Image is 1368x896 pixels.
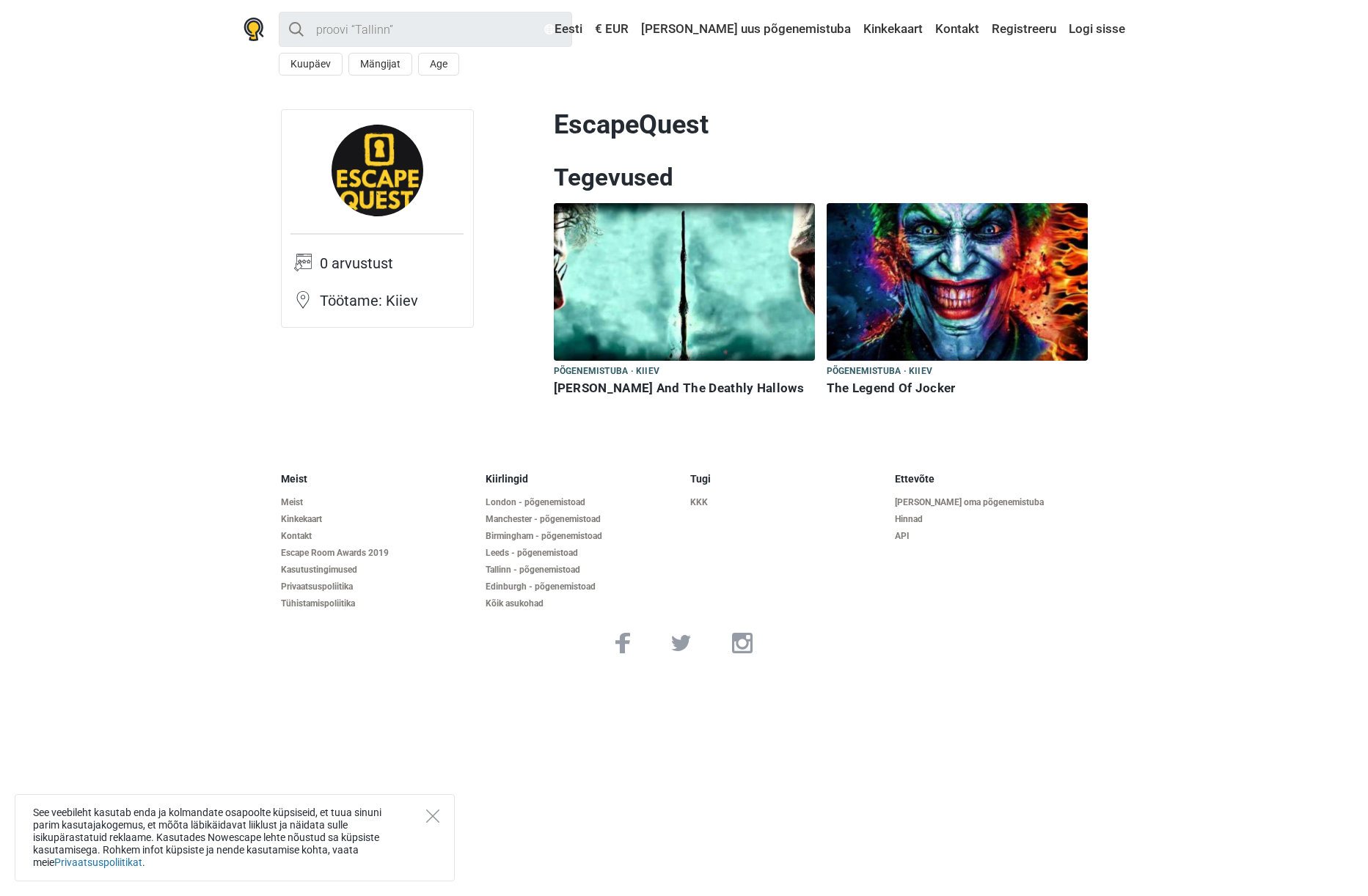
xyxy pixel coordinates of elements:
[932,16,983,43] a: Kontakt
[988,16,1060,43] a: Registreeru
[279,53,343,76] button: Kuupäev
[827,364,933,380] span: Põgenemistuba · Kiiev
[281,598,474,609] a: Tühistamispoliitika
[426,809,439,823] button: Close
[895,473,1088,485] h5: Ettevõte
[54,856,142,868] a: Privaatsuspoliitikat
[320,290,418,318] td: Töötame: Kiiev
[486,473,678,485] h5: Kiirlingid
[281,581,474,592] a: Privaatsuspoliitika
[554,381,815,396] h6: [PERSON_NAME] And The Deathly Hallows
[486,581,678,592] a: Edinburgh - põgenemistoad
[244,18,264,41] img: Nowescape logo
[418,53,459,76] button: Age
[827,203,1088,399] a: The Legend Of Jocker Põgenemistuba · Kiiev The Legend Of Jocker
[281,514,474,525] a: Kinkekaart
[554,163,1088,192] h2: Tegevused
[15,794,455,881] div: See veebileht kasutab enda ja kolmandate osapoolte küpsiseid, et tuua sinuni parim kasutajakogemu...
[895,497,1088,508] a: [PERSON_NAME] oma põgenemistuba
[281,565,474,576] a: Kasutustingimused
[281,473,474,485] h5: Meist
[690,497,883,508] a: KKK
[486,497,678,508] a: London - põgenemistoad
[281,497,474,508] a: Meist
[348,53,412,76] button: Mängijat
[554,203,815,361] img: Harry Potter And The Deathly Hallows
[320,253,418,290] td: 0 arvustust
[554,203,815,399] a: Harry Potter And The Deathly Hallows Põgenemistuba · Kiiev [PERSON_NAME] And The Deathly Hallows
[895,514,1088,525] a: Hinnad
[554,109,1088,141] h1: EscapeQuest
[860,16,926,43] a: Kinkekaart
[1065,16,1125,43] a: Logi sisse
[827,381,1088,396] h6: The Legend Of Jocker
[554,364,660,380] span: Põgenemistuba · Kiiev
[486,514,678,525] a: Manchester - põgenemistoad
[895,531,1088,542] a: API
[591,16,632,43] a: € EUR
[486,565,678,576] a: Tallinn - põgenemistoad
[637,16,855,43] a: [PERSON_NAME] uus põgenemistuba
[486,531,678,542] a: Birmingham - põgenemistoad
[279,12,572,47] input: proovi “Tallinn”
[281,548,474,559] a: Escape Room Awards 2019
[827,203,1088,361] img: The Legend Of Jocker
[690,473,883,485] h5: Tugi
[281,531,474,542] a: Kontakt
[486,598,678,609] a: Kõik asukohad
[486,548,678,559] a: Leeds - põgenemistoad
[544,24,555,34] img: Eesti
[541,16,586,43] a: Eesti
